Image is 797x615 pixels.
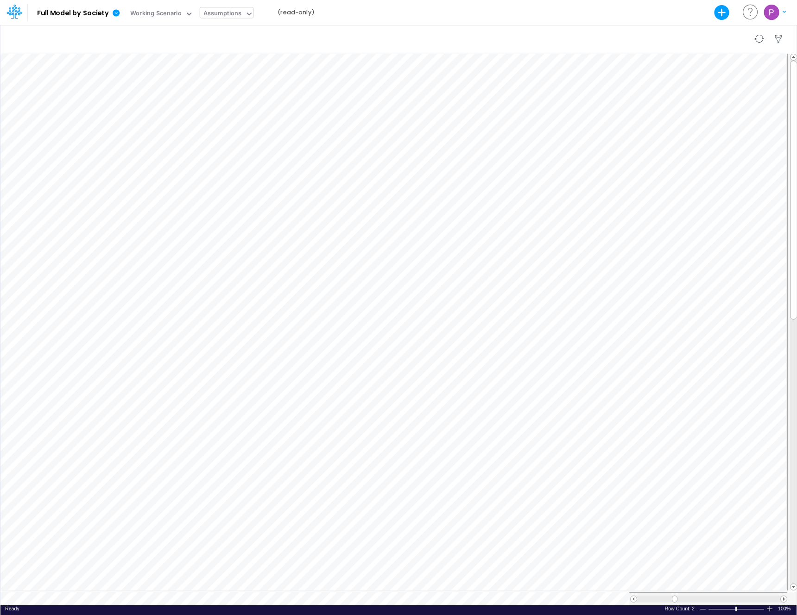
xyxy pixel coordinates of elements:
[766,605,773,612] div: Zoom In
[130,9,182,19] div: Working Scenario
[203,9,242,19] div: Assumptions
[5,605,19,612] div: In Ready mode
[699,606,707,613] div: Zoom Out
[708,605,766,612] div: Zoom
[664,605,695,612] div: Count of selected rows
[37,9,109,18] b: Full Model by Society
[5,606,19,611] span: Ready
[735,607,737,611] div: Zoom
[278,8,314,17] b: (read-only)
[778,605,792,612] div: Zoom level
[664,606,695,611] span: Row Count: 2
[778,605,792,612] span: 100%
